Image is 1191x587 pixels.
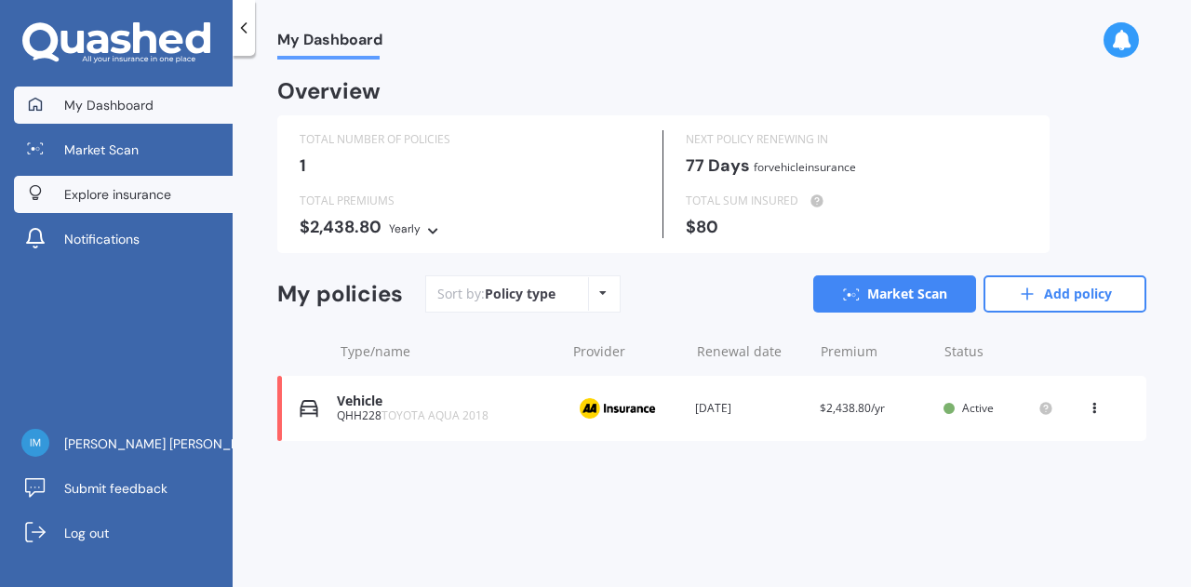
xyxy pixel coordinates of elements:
div: Policy type [485,285,555,303]
div: [DATE] [695,399,805,418]
a: Log out [14,514,233,552]
div: TOTAL SUM INSURED [686,192,1027,210]
a: Add policy [984,275,1146,313]
div: Type/name [341,342,558,361]
img: 866bc88e06f2465cc273f30665d7ec87 [21,429,49,457]
div: Vehicle [337,394,555,409]
div: Sort by: [437,285,555,303]
a: My Dashboard [14,87,233,124]
a: Market Scan [14,131,233,168]
span: Log out [64,524,109,542]
div: TOTAL PREMIUMS [300,192,640,210]
span: TOYOTA AQUA 2018 [381,407,488,423]
span: Active [962,400,994,416]
a: Notifications [14,220,233,258]
span: $2,438.80/yr [820,400,885,416]
span: Explore insurance [64,185,171,204]
div: 1 [300,156,640,175]
div: Yearly [389,220,421,238]
b: 77 Days [686,154,750,177]
div: $2,438.80 [300,218,640,238]
div: Premium [821,342,930,361]
span: for Vehicle insurance [754,159,856,175]
div: TOTAL NUMBER OF POLICIES [300,130,640,149]
div: Renewal date [697,342,806,361]
div: Provider [573,342,682,361]
div: NEXT POLICY RENEWING IN [686,130,1027,149]
div: Status [944,342,1053,361]
a: Explore insurance [14,176,233,213]
div: QHH228 [337,409,555,422]
a: Submit feedback [14,470,233,507]
span: Market Scan [64,140,139,159]
div: My policies [277,281,403,308]
span: Submit feedback [64,479,167,498]
img: Vehicle [300,399,318,418]
span: Notifications [64,230,140,248]
img: AA [570,391,663,426]
div: Overview [277,82,381,100]
span: [PERSON_NAME] [PERSON_NAME] [64,434,271,453]
span: My Dashboard [64,96,154,114]
a: [PERSON_NAME] [PERSON_NAME] [14,425,233,462]
div: $80 [686,218,1027,236]
a: Market Scan [813,275,976,313]
span: My Dashboard [277,31,382,56]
